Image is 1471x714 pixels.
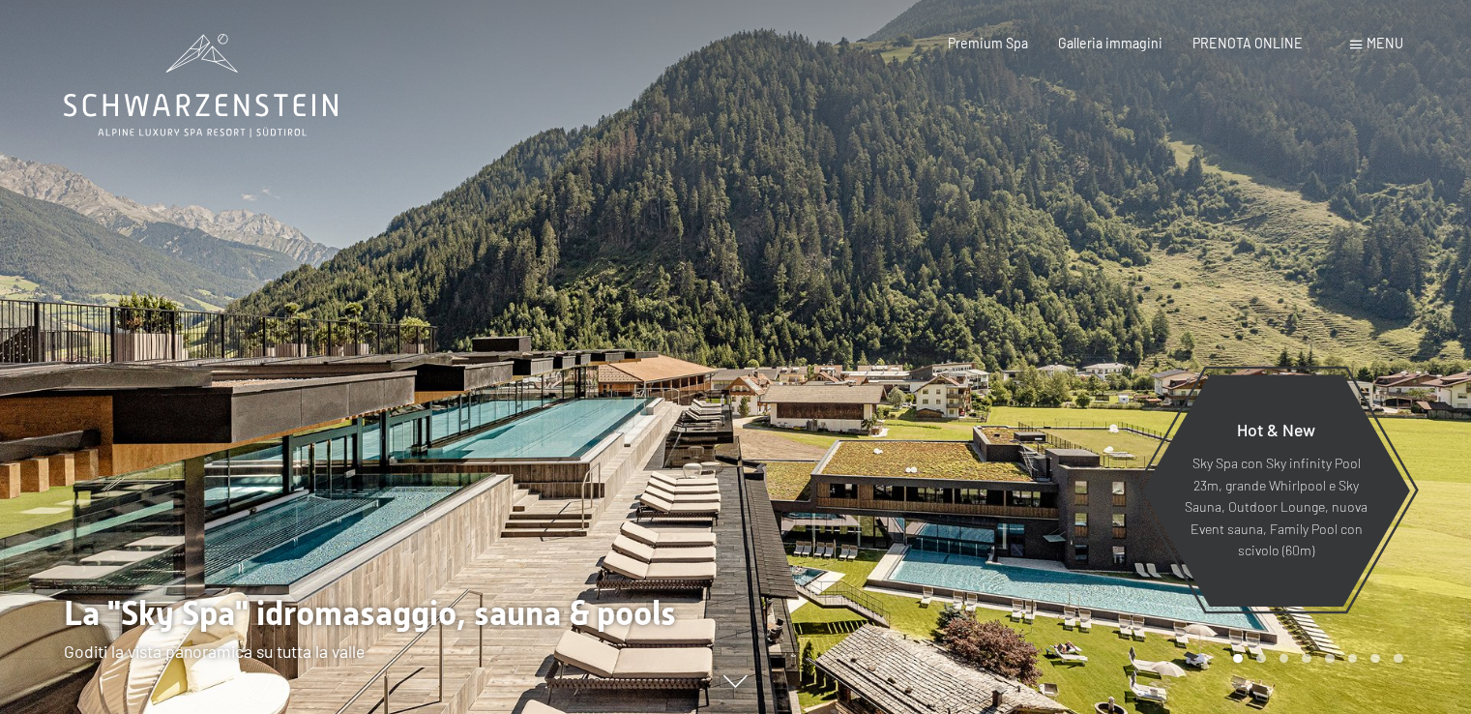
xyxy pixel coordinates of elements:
a: PRENOTA ONLINE [1192,35,1303,51]
div: Carousel Pagination [1226,654,1402,664]
div: Carousel Page 5 [1325,654,1335,664]
div: Carousel Page 8 [1394,654,1403,664]
div: Carousel Page 7 [1370,654,1380,664]
a: Hot & New Sky Spa con Sky infinity Pool 23m, grande Whirlpool e Sky Sauna, Outdoor Lounge, nuova ... [1141,373,1411,608]
span: Hot & New [1237,419,1315,440]
div: Carousel Page 3 [1280,654,1289,664]
div: Carousel Page 1 (Current Slide) [1233,654,1243,664]
p: Sky Spa con Sky infinity Pool 23m, grande Whirlpool e Sky Sauna, Outdoor Lounge, nuova Event saun... [1184,453,1368,562]
div: Carousel Page 6 [1348,654,1358,664]
div: Carousel Page 4 [1302,654,1311,664]
a: Galleria immagini [1058,35,1162,51]
div: Carousel Page 2 [1256,654,1266,664]
a: Premium Spa [948,35,1028,51]
span: Menu [1367,35,1403,51]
